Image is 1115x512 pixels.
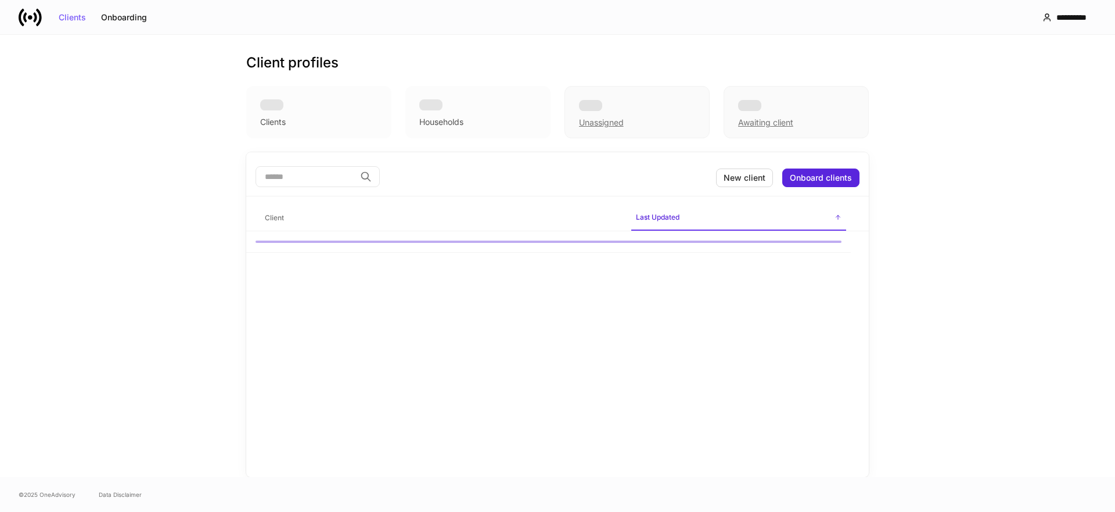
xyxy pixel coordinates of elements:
[724,86,869,138] div: Awaiting client
[738,117,793,128] div: Awaiting client
[99,490,142,499] a: Data Disclaimer
[631,206,846,231] span: Last Updated
[101,13,147,22] div: Onboarding
[19,490,75,499] span: © 2025 OneAdvisory
[579,117,624,128] div: Unassigned
[93,8,154,27] button: Onboarding
[260,206,622,230] span: Client
[724,174,765,182] div: New client
[636,212,679,223] h6: Last Updated
[716,169,773,187] button: New client
[790,174,852,182] div: Onboard clients
[265,212,284,223] h6: Client
[419,116,463,128] div: Households
[59,13,86,22] div: Clients
[246,53,339,72] h3: Client profiles
[260,116,286,128] div: Clients
[51,8,93,27] button: Clients
[564,86,710,138] div: Unassigned
[782,169,859,187] button: Onboard clients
